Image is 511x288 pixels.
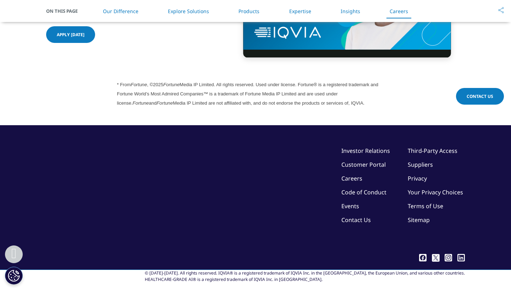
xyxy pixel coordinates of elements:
[163,82,180,87] em: Fortune
[173,100,364,106] span: Media IP Limited are not affiliated with, and do not endorse the products or services of, IQVIA.
[57,32,84,38] span: Apply [DATE]
[341,175,362,182] a: Careers
[341,8,360,15] a: Insights
[156,100,173,106] em: Fortune
[46,7,85,15] span: On This Page
[117,82,379,106] span: Media IP Limited. All rights reserved. Used under license. Fortune® is a registered trademark and...
[341,147,390,155] a: Investor Relations
[390,8,408,15] a: Careers
[408,202,443,210] a: Terms of Use
[341,202,359,210] a: Events
[131,82,147,87] em: Fortune
[456,88,504,105] a: Contact Us
[341,216,371,224] a: Contact Us
[149,100,157,106] span: and
[117,82,131,87] span: * From
[341,188,386,196] a: Code of Conduct
[408,161,433,168] a: Suppliers
[147,82,163,87] span: , ©2025
[103,8,138,15] a: Our Difference
[238,8,259,15] a: Products
[168,8,209,15] a: Explore Solutions
[133,100,149,106] em: Fortune
[408,147,457,155] a: Third-Party Access
[408,216,430,224] a: Sitemap
[408,188,465,196] a: Your Privacy Choices
[145,270,465,283] div: © [DATE]-[DATE]. All rights reserved. IQVIA® is a registered trademark of IQVIA Inc. in the [GEOG...
[5,267,23,284] button: Cookies Settings
[46,26,95,43] a: Apply [DATE]
[408,175,427,182] a: Privacy
[467,93,493,99] span: Contact Us
[289,8,311,15] a: Expertise
[341,161,386,168] a: Customer Portal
